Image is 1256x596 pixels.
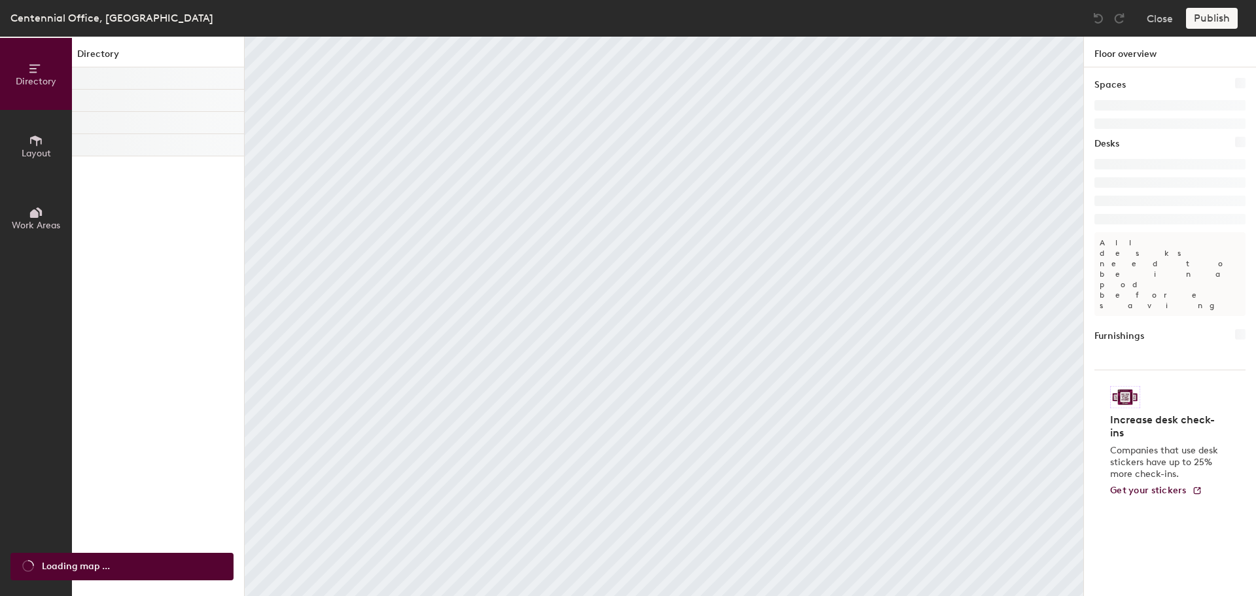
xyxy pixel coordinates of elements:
img: Sticker logo [1110,386,1140,408]
h1: Furnishings [1094,329,1144,343]
a: Get your stickers [1110,485,1202,497]
h1: Desks [1094,137,1119,151]
p: All desks need to be in a pod before saving [1094,232,1246,316]
h4: Increase desk check-ins [1110,413,1222,440]
h1: Floor overview [1084,37,1256,67]
img: Redo [1113,12,1126,25]
img: Undo [1092,12,1105,25]
button: Close [1147,8,1173,29]
span: Loading map ... [42,559,110,574]
h1: Directory [72,47,244,67]
canvas: Map [245,37,1083,596]
p: Companies that use desk stickers have up to 25% more check-ins. [1110,445,1222,480]
div: Centennial Office, [GEOGRAPHIC_DATA] [10,10,213,26]
span: Get your stickers [1110,485,1187,496]
h1: Spaces [1094,78,1126,92]
span: Directory [16,76,56,87]
span: Layout [22,148,51,159]
span: Work Areas [12,220,60,231]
